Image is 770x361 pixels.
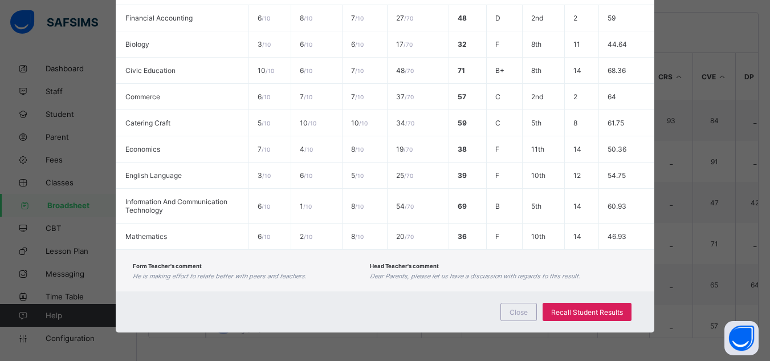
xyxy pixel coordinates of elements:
span: / 10 [266,67,274,74]
span: 7 [351,92,364,101]
span: 17 [396,40,413,48]
span: 32 [458,40,467,48]
span: 7 [351,14,364,22]
span: / 10 [262,203,270,210]
span: 44.64 [608,40,627,48]
span: Mathematics [125,232,167,241]
span: 14 [573,66,581,75]
span: Biology [125,40,149,48]
span: 8th [531,66,541,75]
span: / 10 [304,67,312,74]
span: 6 [258,14,270,22]
span: 64 [608,92,616,101]
span: / 70 [405,203,414,210]
span: / 70 [405,120,414,127]
span: English Language [125,171,182,180]
span: Close [510,308,528,317]
span: 2nd [531,14,543,22]
span: 6 [258,202,270,210]
span: 19 [396,145,413,153]
span: Commerce [125,92,160,101]
i: He is making effort to relate better with peers and teachers. [133,273,307,280]
span: 59 [608,14,616,22]
span: 48 [458,14,467,22]
span: 8 [573,119,577,127]
span: 38 [458,145,467,153]
span: 2 [573,92,577,101]
span: 5 [351,171,364,180]
span: / 10 [304,172,312,179]
span: F [495,232,499,241]
span: 4 [300,145,313,153]
span: 61.75 [608,119,624,127]
span: / 10 [355,67,364,74]
span: 60.93 [608,202,626,210]
span: 10 [351,119,368,127]
span: 12 [573,171,581,180]
span: 25 [396,171,413,180]
span: 6 [258,92,270,101]
span: / 10 [355,146,364,153]
span: / 10 [262,41,271,48]
span: F [495,171,499,180]
span: / 70 [405,94,414,100]
span: Catering Craft [125,119,170,127]
span: 8 [300,14,312,22]
span: 59 [458,119,467,127]
span: 48 [396,66,414,75]
span: / 10 [304,233,312,240]
span: / 10 [262,94,270,100]
span: Recall Student Results [551,308,623,317]
span: D [495,14,500,22]
span: / 70 [404,146,413,153]
span: 2 [300,232,312,241]
span: 39 [458,171,467,180]
span: 6 [300,66,312,75]
span: 37 [396,92,414,101]
span: 7 [351,66,364,75]
span: 7 [258,145,270,153]
span: 71 [458,66,465,75]
span: / 10 [355,233,364,240]
span: / 10 [355,41,364,48]
span: 6 [300,40,312,48]
span: 3 [258,171,271,180]
span: F [495,145,499,153]
span: / 10 [308,120,316,127]
span: 46.93 [608,232,626,241]
span: / 10 [304,146,313,153]
span: 8th [531,40,541,48]
span: / 10 [355,203,364,210]
span: C [495,119,500,127]
span: 57 [458,92,466,101]
span: 1 [300,202,312,210]
span: B [495,202,500,210]
span: / 10 [304,15,312,22]
span: Head Teacher's comment [370,263,439,269]
span: 14 [573,202,581,210]
span: / 10 [359,120,368,127]
span: 34 [396,119,414,127]
span: 68.36 [608,66,626,75]
span: 54 [396,202,414,210]
span: F [495,40,499,48]
span: / 70 [405,67,414,74]
span: / 10 [262,120,270,127]
span: / 70 [404,41,413,48]
span: Civic Education [125,66,176,75]
span: / 10 [262,233,270,240]
span: C [495,92,500,101]
span: 2 [573,14,577,22]
span: / 10 [304,94,312,100]
span: 10th [531,232,545,241]
span: 69 [458,202,467,210]
span: 2nd [531,92,543,101]
span: 8 [351,145,364,153]
span: 50.36 [608,145,626,153]
span: 6 [258,232,270,241]
span: 27 [396,14,413,22]
span: 3 [258,40,271,48]
span: 8 [351,202,364,210]
span: 11th [531,145,544,153]
span: 54.75 [608,171,626,180]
